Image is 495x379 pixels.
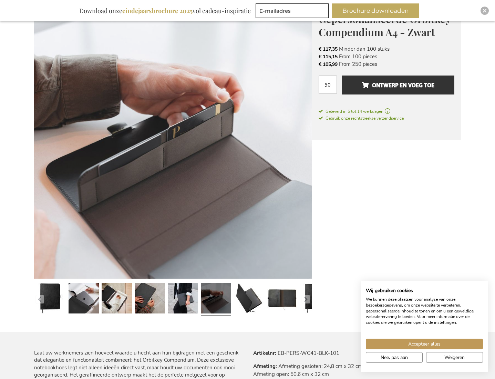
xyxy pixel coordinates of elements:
[319,46,338,52] span: € 117,35
[168,280,198,318] a: Personalised Orbitkey Compendium A4 - Black
[135,280,165,318] a: Personalised Orbitkey Compendium A4 - Black
[366,297,483,326] p: We kunnen deze plaatsen voor analyse van onze bezoekersgegevens, om onze website te verbeteren, g...
[34,1,312,279] a: Personalised Orbitkey Compendium A4 - BlackPersonalised Orbitkey Compendium A4 - Black
[319,12,450,39] span: Gepersonaliseerde Orbitkey Compendium A4 - Zwart
[319,61,338,68] span: € 105,99
[444,354,465,361] span: Weigeren
[256,3,331,20] form: marketing offers and promotions
[319,76,337,94] input: Aantal
[319,53,338,60] span: € 115,15
[342,76,454,94] button: Ontwerp en voeg toe
[366,288,483,294] h2: Wij gebruiken cookies
[366,352,423,363] button: Pas cookie voorkeuren aan
[34,1,312,279] img: Personalised Orbitkey Compendium A4 - Black
[332,3,419,18] button: Brochure downloaden
[319,45,454,53] li: Minder dan 100 stuks
[234,280,264,318] a: Personalised Orbitkey Compendium A4 - Black
[267,280,297,318] a: Personalised Orbitkey Compendium A4 - Black
[35,280,66,318] a: Personalised Orbitkey Compendium A4 - Black
[102,280,132,318] a: Personalised Orbitkey Compendium A4 - Black
[201,280,231,318] a: Personalised Orbitkey Compendium A4 - Black
[122,7,193,15] b: eindejaarsbrochure 2025
[76,3,254,18] div: Download onze vol cadeau-inspiratie
[319,114,404,121] a: Gebruik onze rechtstreekse verzendservice
[319,116,404,121] span: Gebruik onze rechtstreekse verzendservice
[362,80,434,91] span: Ontwerp en voeg toe
[319,60,454,68] li: From 250 pieces
[408,340,441,348] span: Accepteer alles
[426,352,483,363] button: Alle cookies weigeren
[483,9,487,13] img: Close
[256,3,329,18] input: E-mailadres
[481,7,489,15] div: Close
[366,339,483,349] button: Accepteer alle cookies
[319,108,454,114] a: Geleverd in 5 tot 14 werkdagen
[319,53,454,60] li: From 100 pieces
[300,280,330,318] a: Personalised Orbitkey Compendium A4 - Black
[69,280,99,318] a: Personalised Orbitkey Compendium A4 - Black
[381,354,408,361] span: Nee, pas aan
